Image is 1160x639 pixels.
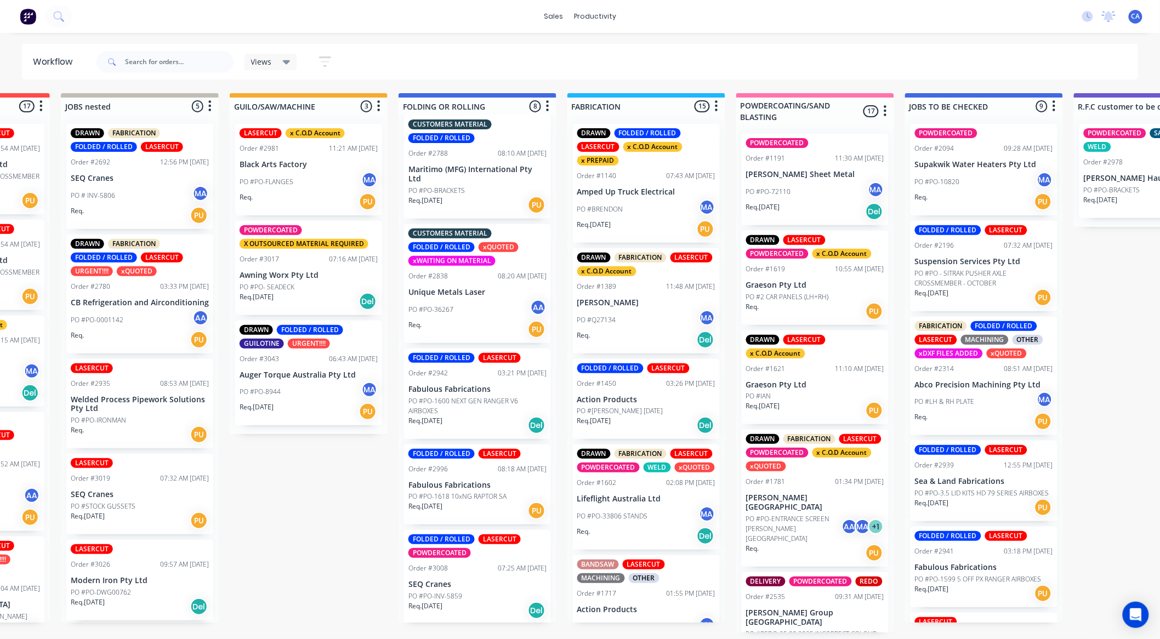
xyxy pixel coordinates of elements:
p: Graeson Pty Ltd [746,281,884,290]
div: POWDERCOATED [746,249,809,259]
div: MA [24,363,40,379]
div: PU [190,426,208,443]
div: LASERCUT [783,235,826,245]
p: PO #STOCK GUSSETS [71,501,135,511]
div: LASERCUT [71,363,113,373]
div: PU [359,403,377,420]
div: 07:16 AM [DATE] [329,254,378,264]
div: Del [528,417,545,434]
div: FOLDED / ROLLED [277,325,343,335]
p: Req. [408,320,422,330]
p: PO #PO-1600 NEXT GEN RANGER V6 AIRBOXES [408,396,547,416]
div: PU [1034,193,1052,210]
div: LASERCUT [71,544,113,554]
div: xQUOTED [117,266,157,276]
div: CUSTOMERS MATERIALFOLDED / ROLLEDOrder #278808:10 AM [DATE]Maritimo (MFG) International Pty LtdPO... [404,115,551,219]
div: PU [1034,585,1052,602]
p: [PERSON_NAME][GEOGRAPHIC_DATA] [746,493,884,512]
div: FOLDED / ROLLED [408,133,475,143]
div: x C.O.D Account [577,266,636,276]
div: GUILOTINE [240,339,284,349]
div: FOLDED / ROLLED [408,353,475,363]
div: FABRICATIONFOLDED / ROLLEDLASERCUTMACHININGOTHERxDXF FILES ADDEDxQUOTEDOrder #231408:51 AM [DATE]... [911,317,1057,436]
div: LASERCUT [141,253,183,263]
div: PU [190,331,208,349]
div: MACHINING [577,573,625,583]
div: LASERCUT [985,445,1027,455]
div: 11:21 AM [DATE] [329,144,378,153]
p: SEQ Cranes [408,580,547,589]
p: Auger Torque Australia Pty Ltd [240,370,378,380]
div: POWDERCOATED [915,128,977,138]
div: MA [1037,391,1053,408]
p: Req. [DATE] [746,202,780,212]
div: 07:25 AM [DATE] [498,563,547,573]
p: SEQ Cranes [71,174,209,183]
p: Maritimo (MFG) International Pty Ltd [408,165,547,184]
div: 07:43 AM [DATE] [667,171,715,181]
p: Req. [746,544,759,554]
p: [PERSON_NAME] Sheet Metal [746,170,884,179]
p: Action Products [577,395,715,404]
p: PO #PO-72110 [746,187,791,197]
p: PO #PO-8944 [240,387,281,397]
div: DRAWNFOLDED / ROLLEDGUILOTINEURGENT!!!!Order #304306:43 AM [DATE]Auger Torque Australia Pty LtdPO... [235,321,382,426]
div: 09:57 AM [DATE] [160,560,209,569]
div: PU [21,509,39,526]
div: FABRICATION [615,253,667,263]
p: Req. [240,192,253,202]
p: PO #PO-1599 5 OFF PX RANGER AIRBOXES [915,574,1042,584]
div: URGENT!!!! [288,339,330,349]
p: Awning Worx Pty Ltd [240,271,378,280]
div: Order #2978 [1084,157,1123,167]
div: DRAWN [577,449,611,459]
div: LASERCUT [915,335,957,345]
p: PO #PO - SITRAK PUSHER AXLE CROSSMEMBER - OCTOBER [915,269,1053,288]
div: LASERCUT [577,142,619,152]
input: Search for orders... [125,51,234,73]
div: DRAWN [71,128,104,138]
div: FOLDED / ROLLED [408,449,475,459]
div: FOLDED / ROLLEDLASERCUTOrder #219607:32 AM [DATE]Suspension Services Pty LtdPO #PO - SITRAK PUSHE... [911,221,1057,311]
p: Req. [71,206,84,216]
p: Fabulous Fabrications [915,563,1053,572]
div: PU [21,288,39,305]
div: DRAWN [577,128,611,138]
div: DRAWNFABRICATIONFOLDED / ROLLEDLASERCUTOrder #269212:56 PM [DATE]SEQ CranesPO # INV-5806MAReq.PU [66,124,213,229]
div: FOLDED / ROLLEDLASERCUTOrder #299608:18 AM [DATE]Fabulous FabricationsPO #PO-1618 10xNG RAPTOR SA... [404,444,551,525]
div: BANDSAW [577,560,619,569]
div: Order #2780 [71,282,110,292]
div: PU [21,192,39,209]
div: LASERCUT [479,353,521,363]
div: WELD [644,463,671,472]
div: LASERCUTx C.O.D AccountOrder #298111:21 AM [DATE]Black Arts FactoryPO #PO-FLANGESMAReq.PU [235,124,382,215]
div: PU [528,196,545,214]
div: Order #2838 [408,271,448,281]
p: Req. [DATE] [746,401,780,411]
div: POWDERCOATED [789,577,852,586]
div: POWDERCOATED [1084,128,1146,138]
p: Req. [DATE] [408,196,442,206]
div: POWDERCOATED [746,448,809,458]
div: Order #2941 [915,546,954,556]
div: Order #1621 [746,364,786,374]
p: SEQ Cranes [71,490,209,499]
div: Order #1140 [577,171,617,181]
p: Req. [71,425,84,435]
div: FOLDED / ROLLED [915,531,981,541]
div: xDXF FILES ADDED [915,349,983,358]
p: Req. [DATE] [915,498,949,508]
div: LASERCUT [985,225,1027,235]
div: FOLDED / ROLLEDLASERCUTOrder #145003:26 PM [DATE]Action ProductsPO #[PERSON_NAME] [DATE]Req.[DATE... [573,359,720,440]
div: x C.O.D Account [746,349,805,358]
p: Sea & Land Fabrications [915,477,1053,486]
div: PU [1034,499,1052,516]
div: Del [697,417,714,434]
p: Req. [DATE] [408,501,442,511]
div: PU [528,321,545,338]
p: Req. [DATE] [915,584,949,594]
p: Req. [577,330,590,340]
p: Lifeflight Australia Ltd [577,494,715,504]
div: FOLDED / ROLLEDLASERCUTOrder #294203:21 PM [DATE]Fabulous FabricationsPO #PO-1600 NEXT GEN RANGER... [404,349,551,439]
p: Req. [DATE] [240,292,274,302]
